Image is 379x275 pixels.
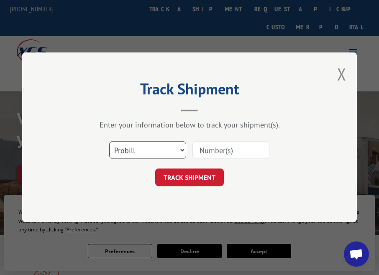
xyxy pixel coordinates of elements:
[337,63,346,85] button: Close modal
[344,241,369,267] div: Open chat
[155,169,224,187] button: TRACK SHIPMENT
[192,142,269,159] input: Number(s)
[64,120,315,130] div: Enter your information below to track your shipment(s).
[64,83,315,99] h2: Track Shipment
